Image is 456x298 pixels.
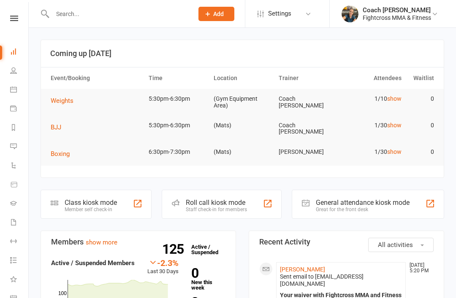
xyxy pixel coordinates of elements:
[51,123,61,131] span: BJJ
[405,67,438,89] th: Waitlist
[280,273,364,287] span: Sent email to [EMAIL_ADDRESS][DOMAIN_NAME]
[86,239,117,246] a: show more
[186,207,247,212] div: Staff check-in for members
[378,241,413,249] span: All activities
[198,7,234,21] button: Add
[405,142,438,162] td: 0
[50,8,187,20] input: Search...
[213,11,224,17] span: Add
[51,150,70,158] span: Boxing
[340,142,405,162] td: 1/30
[187,238,224,261] a: 125Active / Suspended
[145,89,210,109] td: 5:30pm-6:30pm
[145,142,210,162] td: 6:30pm-7:30pm
[10,119,29,138] a: Reports
[10,81,29,100] a: Calendar
[10,62,29,81] a: People
[51,122,67,132] button: BJJ
[405,89,438,109] td: 0
[210,115,275,135] td: (Mats)
[51,259,135,267] strong: Active / Suspended Members
[210,67,275,89] th: Location
[65,207,117,212] div: Member self check-in
[210,142,275,162] td: (Mats)
[275,89,340,115] td: Coach [PERSON_NAME]
[316,207,410,212] div: Great for the front desk
[268,4,291,23] span: Settings
[186,199,247,207] div: Roll call kiosk mode
[387,122,402,129] a: show
[10,43,29,62] a: Dashboard
[145,67,210,89] th: Time
[405,263,433,274] time: [DATE] 5:20 PM
[191,267,222,279] strong: 0
[368,238,434,252] button: All activities
[51,97,73,105] span: Weights
[50,49,434,58] h3: Coming up [DATE]
[316,199,410,207] div: General attendance kiosk mode
[10,271,29,290] a: What's New
[147,258,179,267] div: -2.3%
[340,67,405,89] th: Attendees
[387,95,402,102] a: show
[280,266,325,273] a: [PERSON_NAME]
[145,115,210,135] td: 5:30pm-6:30pm
[162,243,187,255] strong: 125
[259,238,434,246] h3: Recent Activity
[65,199,117,207] div: Class kiosk mode
[191,267,225,290] a: 0New this week
[340,115,405,135] td: 1/30
[405,115,438,135] td: 0
[51,238,225,246] h3: Members
[10,100,29,119] a: Payments
[275,142,340,162] td: [PERSON_NAME]
[47,67,145,89] th: Event/Booking
[51,149,76,159] button: Boxing
[10,176,29,195] a: Product Sales
[275,67,340,89] th: Trainer
[363,6,431,14] div: Coach [PERSON_NAME]
[340,89,405,109] td: 1/10
[342,5,358,22] img: thumb_image1623694743.png
[147,258,179,276] div: Last 30 Days
[51,96,79,106] button: Weights
[387,148,402,155] a: show
[210,89,275,115] td: (Gym Equipment Area)
[363,14,431,21] div: Fightcross MMA & Fitness
[275,115,340,142] td: Coach [PERSON_NAME]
